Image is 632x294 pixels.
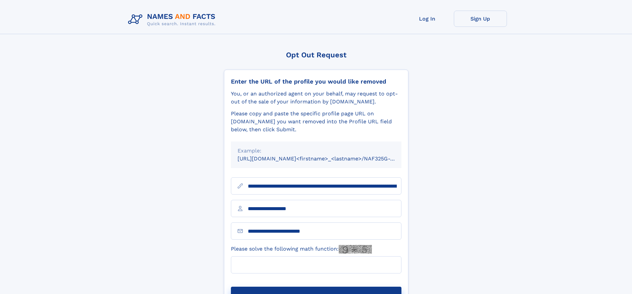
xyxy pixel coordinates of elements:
div: You, or an authorized agent on your behalf, may request to opt-out of the sale of your informatio... [231,90,401,106]
label: Please solve the following math function: [231,245,372,254]
small: [URL][DOMAIN_NAME]<firstname>_<lastname>/NAF325G-xxxxxxxx [238,155,414,162]
div: Please copy and paste the specific profile page URL on [DOMAIN_NAME] you want removed into the Pr... [231,110,401,134]
a: Sign Up [454,11,507,27]
a: Log In [401,11,454,27]
div: Example: [238,147,395,155]
img: Logo Names and Facts [125,11,221,29]
div: Opt Out Request [224,51,408,59]
div: Enter the URL of the profile you would like removed [231,78,401,85]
